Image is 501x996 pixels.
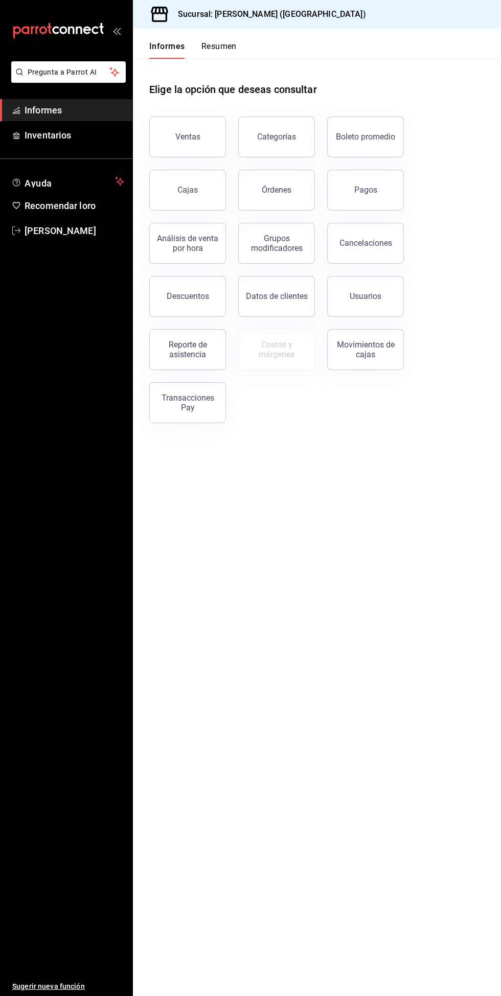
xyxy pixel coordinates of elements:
font: [PERSON_NAME] [25,225,96,236]
font: Recomendar loro [25,200,96,211]
font: Costos y márgenes [259,340,294,359]
button: Boleto promedio [327,117,404,157]
font: Análisis de venta por hora [157,234,218,253]
font: Boleto promedio [336,132,395,142]
font: Sugerir nueva función [12,982,85,990]
a: Cajas [149,170,226,211]
button: Grupos modificadores [238,223,315,264]
button: Contrata inventarios para ver este informe [238,329,315,370]
button: Pregunta a Parrot AI [11,61,126,83]
font: Elige la opción que deseas consultar [149,83,317,96]
font: Cajas [177,185,198,195]
button: Datos de clientes [238,276,315,317]
button: Pagos [327,170,404,211]
font: Resumen [201,41,237,51]
button: Análisis de venta por hora [149,223,226,264]
font: Informes [25,105,62,115]
font: Datos de clientes [246,291,308,301]
font: Pregunta a Parrot AI [28,68,97,76]
font: Ayuda [25,178,52,189]
font: Ventas [175,132,200,142]
font: Informes [149,41,185,51]
font: Órdenes [262,185,291,195]
button: Usuarios [327,276,404,317]
div: pestañas de navegación [149,41,237,59]
button: Categorías [238,117,315,157]
button: Transacciones Pay [149,382,226,423]
button: Cancelaciones [327,223,404,264]
font: Pagos [354,185,377,195]
button: Órdenes [238,170,315,211]
font: Descuentos [167,291,209,301]
font: Movimientos de cajas [337,340,395,359]
font: Reporte de asistencia [169,340,207,359]
button: Ventas [149,117,226,157]
font: Grupos modificadores [251,234,303,253]
font: Cancelaciones [339,238,392,248]
button: Movimientos de cajas [327,329,404,370]
font: Usuarios [350,291,381,301]
button: abrir_cajón_menú [112,27,121,35]
font: Categorías [257,132,296,142]
button: Reporte de asistencia [149,329,226,370]
font: Transacciones Pay [162,393,214,412]
font: Sucursal: [PERSON_NAME] ([GEOGRAPHIC_DATA]) [178,9,366,19]
button: Descuentos [149,276,226,317]
font: Inventarios [25,130,71,141]
a: Pregunta a Parrot AI [7,74,126,85]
